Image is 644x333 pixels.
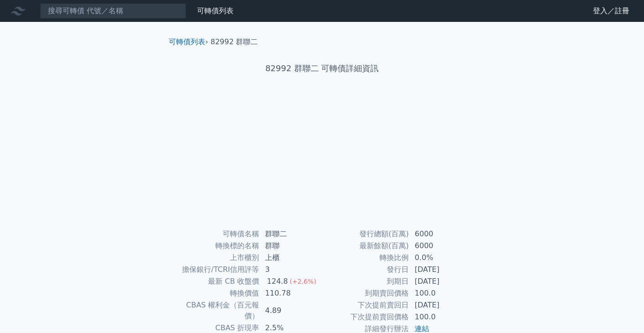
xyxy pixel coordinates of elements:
[322,276,409,287] td: 到期日
[211,36,258,47] li: 82992 群聯二
[409,252,472,264] td: 0.0%
[409,311,472,323] td: 100.0
[172,228,260,240] td: 可轉債名稱
[322,240,409,252] td: 最新餘額(百萬)
[265,276,290,287] div: 124.8
[260,264,322,276] td: 3
[409,287,472,299] td: 100.0
[409,276,472,287] td: [DATE]
[409,299,472,311] td: [DATE]
[260,252,322,264] td: 上櫃
[290,278,316,285] span: (+2.6%)
[169,37,205,46] a: 可轉債列表
[40,3,186,19] input: 搜尋可轉債 代號／名稱
[409,240,472,252] td: 6000
[415,324,429,333] a: 連結
[586,4,637,18] a: 登入／註冊
[172,240,260,252] td: 轉換標的名稱
[322,264,409,276] td: 發行日
[322,228,409,240] td: 發行總額(百萬)
[322,252,409,264] td: 轉換比例
[409,228,472,240] td: 6000
[260,299,322,322] td: 4.89
[172,299,260,322] td: CBAS 權利金（百元報價）
[161,62,483,75] h1: 82992 群聯二 可轉債詳細資訊
[169,36,208,47] li: ›
[260,287,322,299] td: 110.78
[197,6,234,15] a: 可轉債列表
[172,264,260,276] td: 擔保銀行/TCRI信用評等
[172,276,260,287] td: 最新 CB 收盤價
[260,240,322,252] td: 群聯
[172,252,260,264] td: 上市櫃別
[322,287,409,299] td: 到期賣回價格
[260,228,322,240] td: 群聯二
[172,287,260,299] td: 轉換價值
[322,299,409,311] td: 下次提前賣回日
[322,311,409,323] td: 下次提前賣回價格
[409,264,472,276] td: [DATE]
